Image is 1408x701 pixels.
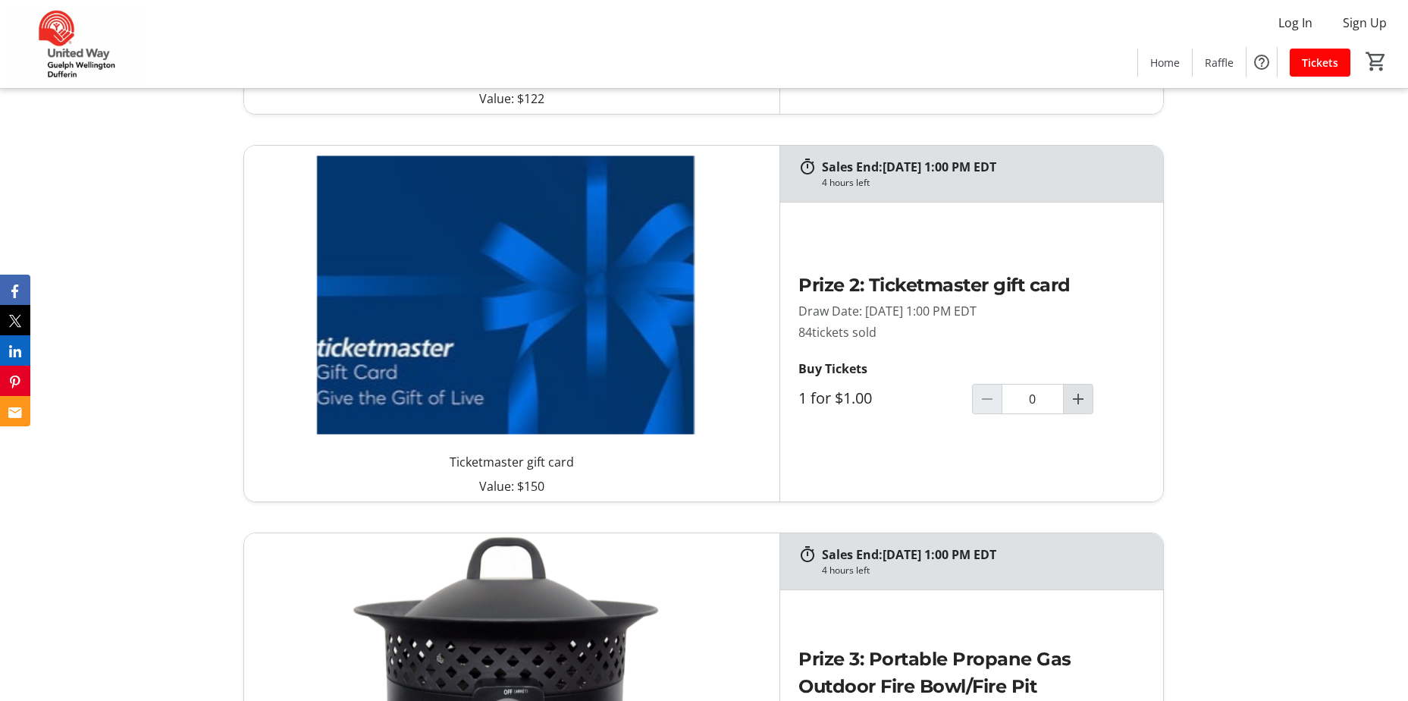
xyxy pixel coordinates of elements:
[1302,55,1338,71] span: Tickets
[798,646,1145,700] h2: Prize 3: Portable Propane Gas Outdoor Fire Bowl/Fire Pit
[1247,47,1277,77] button: Help
[1138,49,1192,77] a: Home
[1278,14,1312,32] span: Log In
[1150,55,1180,71] span: Home
[1363,48,1390,75] button: Cart
[1205,55,1234,71] span: Raffle
[9,6,144,82] img: United Way Guelph Wellington Dufferin's Logo
[256,477,767,495] p: Value: $150
[1266,11,1325,35] button: Log In
[244,146,779,447] img: Prize 2: Ticketmaster gift card
[798,360,867,377] strong: Buy Tickets
[798,302,1145,320] p: Draw Date: [DATE] 1:00 PM EDT
[883,546,996,563] span: [DATE] 1:00 PM EDT
[822,176,870,190] div: 4 hours left
[822,159,883,175] span: Sales End:
[1331,11,1399,35] button: Sign Up
[256,90,767,108] p: Value: $122
[1064,385,1093,413] button: Increment by one
[1193,49,1246,77] a: Raffle
[450,453,574,471] p: Ticketmaster gift card
[798,323,1145,341] p: 84 tickets sold
[822,546,883,563] span: Sales End:
[1343,14,1387,32] span: Sign Up
[822,564,870,577] div: 4 hours left
[798,272,1145,299] h2: Prize 2: Ticketmaster gift card
[1290,49,1350,77] a: Tickets
[798,389,872,407] label: 1 for $1.00
[883,159,996,175] span: [DATE] 1:00 PM EDT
